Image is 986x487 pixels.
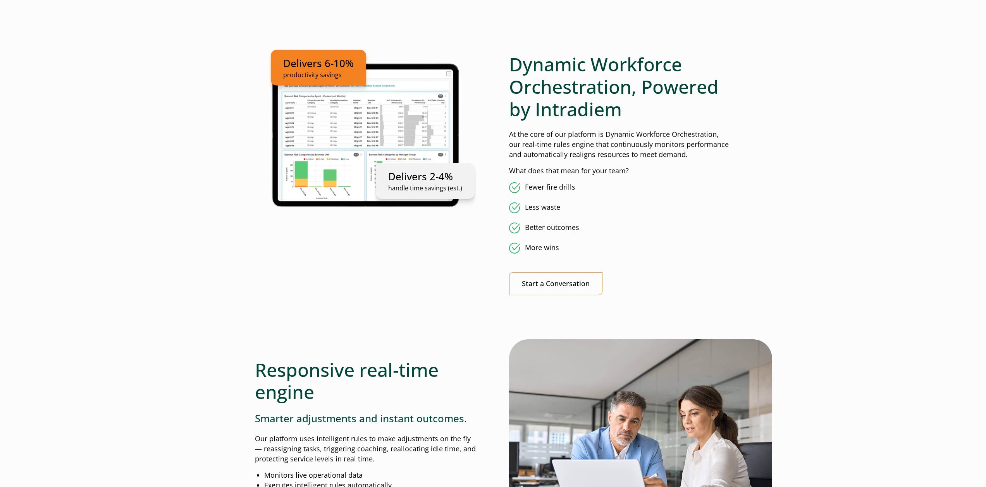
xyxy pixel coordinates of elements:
[509,182,731,193] li: Fewer fire drills
[283,56,354,70] p: Delivers 6-10%
[509,223,731,233] li: Better outcomes
[509,130,731,160] p: At the core of our platform is Dynamic Workforce Orchestration, our real-time rules engine that c...
[255,359,477,403] h2: Responsive real-time engine
[283,71,354,79] p: productivity savings
[264,470,477,480] li: Monitors live operational data
[255,413,477,425] h3: Smarter adjustments and instant outcomes.
[255,434,477,464] p: Our platform uses intelligent rules to make adjustments on the fly— reassigning tasks, triggering...
[509,53,731,120] h2: Dynamic Workforce Orchestration, Powered by Intradiem
[509,243,731,254] li: More wins
[509,202,731,213] li: Less waste
[388,169,462,184] p: Delivers 2-4%
[509,272,602,295] a: Start a Conversation
[388,184,462,193] p: handle time savings (est.)
[509,166,731,176] p: What does that mean for your team?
